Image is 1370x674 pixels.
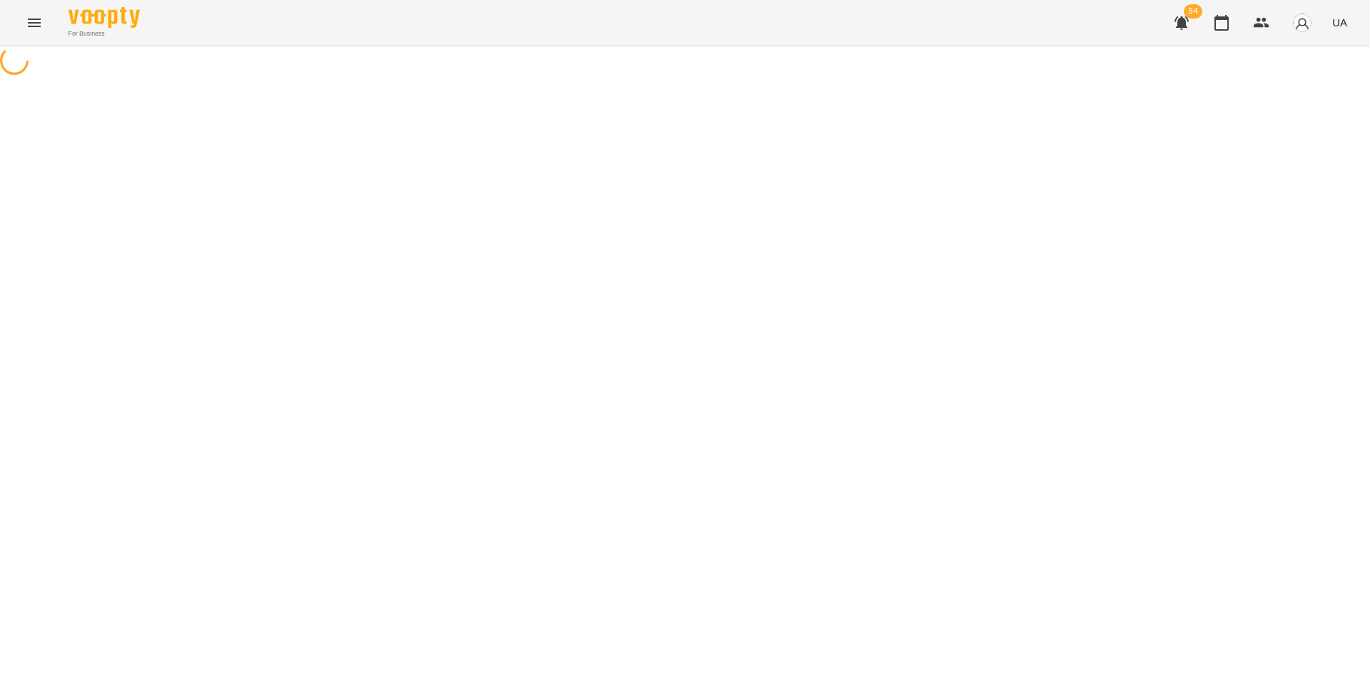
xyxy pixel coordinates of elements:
button: UA [1326,9,1353,36]
span: UA [1332,15,1347,30]
img: avatar_s.png [1292,13,1312,33]
span: 54 [1184,4,1202,19]
button: Menu [17,6,51,40]
span: For Business [68,29,140,39]
img: Voopty Logo [68,7,140,28]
